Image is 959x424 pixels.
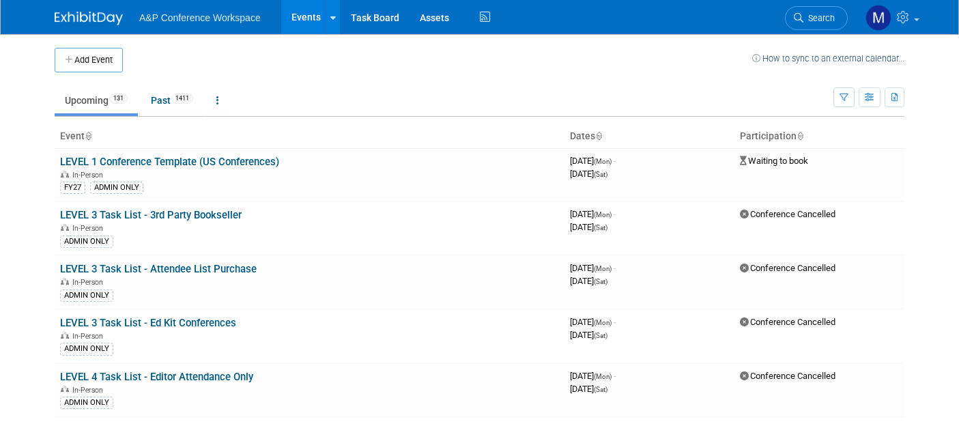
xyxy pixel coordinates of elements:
span: (Mon) [594,373,612,380]
span: (Sat) [594,278,607,285]
a: LEVEL 4 Task List - Editor Attendance Only [60,371,253,383]
span: In-Person [72,278,107,287]
img: In-Person Event [61,171,69,178]
span: 131 [109,94,128,104]
span: (Mon) [594,158,612,165]
th: Participation [734,125,904,148]
div: ADMIN ONLY [60,236,113,248]
a: LEVEL 3 Task List - 3rd Party Bookseller [60,209,242,221]
img: In-Person Event [61,224,69,231]
a: Sort by Start Date [595,130,602,141]
span: [DATE] [570,371,616,381]
div: ADMIN ONLY [60,397,113,409]
span: (Sat) [594,171,607,178]
span: [DATE] [570,384,607,394]
img: In-Person Event [61,278,69,285]
span: (Sat) [594,224,607,231]
span: In-Person [72,171,107,180]
span: [DATE] [570,276,607,286]
span: Conference Cancelled [740,317,835,327]
span: - [614,317,616,327]
img: In-Person Event [61,386,69,393]
div: FY27 [60,182,85,194]
a: LEVEL 1 Conference Template (US Conferences) [60,156,279,168]
div: ADMIN ONLY [90,182,143,194]
span: (Sat) [594,386,607,393]
span: [DATE] [570,222,607,232]
span: (Mon) [594,265,612,272]
span: [DATE] [570,156,616,166]
span: Search [803,13,835,23]
span: [DATE] [570,263,616,273]
span: (Mon) [594,211,612,218]
span: Conference Cancelled [740,263,835,273]
a: Sort by Event Name [85,130,91,141]
a: Sort by Participation Type [797,130,803,141]
span: In-Person [72,386,107,395]
div: ADMIN ONLY [60,343,113,355]
span: Conference Cancelled [740,371,835,381]
span: (Mon) [594,319,612,326]
span: In-Person [72,332,107,341]
span: - [614,371,616,381]
div: ADMIN ONLY [60,289,113,302]
img: Michelle Kelly [865,5,891,31]
span: [DATE] [570,330,607,340]
span: [DATE] [570,317,616,327]
span: Waiting to book [740,156,808,166]
a: How to sync to an external calendar... [752,53,904,63]
span: [DATE] [570,209,616,219]
span: (Sat) [594,332,607,339]
a: LEVEL 3 Task List - Attendee List Purchase [60,263,257,275]
img: In-Person Event [61,332,69,339]
a: Search [785,6,848,30]
span: Conference Cancelled [740,209,835,219]
a: LEVEL 3 Task List - Ed Kit Conferences [60,317,236,329]
span: - [614,209,616,219]
button: Add Event [55,48,123,72]
a: Upcoming131 [55,87,138,113]
span: - [614,263,616,273]
th: Dates [564,125,734,148]
a: Past1411 [141,87,203,113]
span: [DATE] [570,169,607,179]
span: A&P Conference Workspace [139,12,261,23]
span: In-Person [72,224,107,233]
span: 1411 [171,94,193,104]
span: - [614,156,616,166]
th: Event [55,125,564,148]
img: ExhibitDay [55,12,123,25]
